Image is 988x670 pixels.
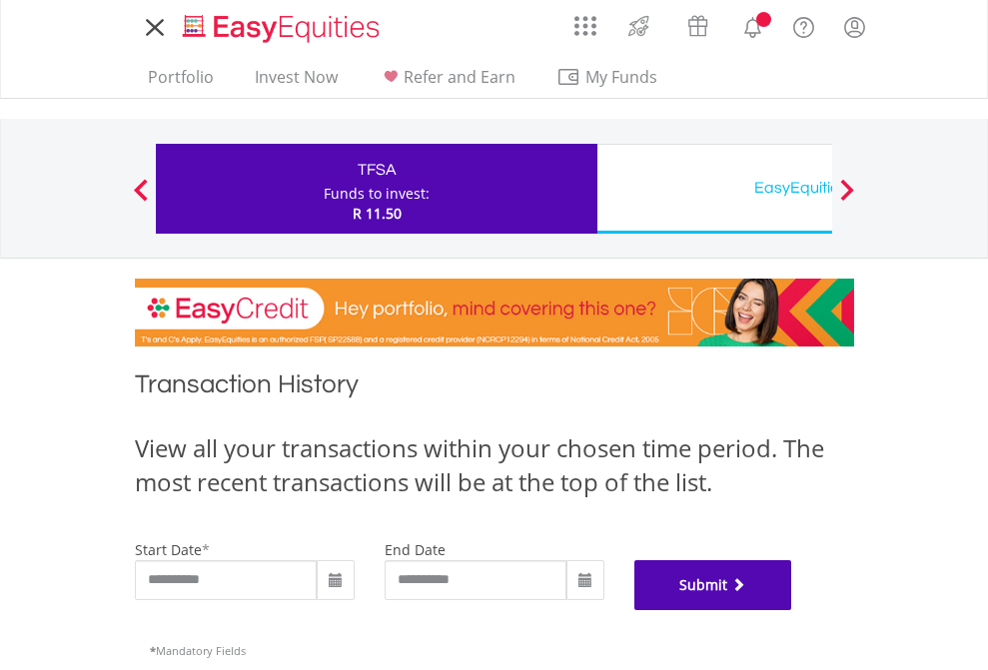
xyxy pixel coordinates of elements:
[385,540,446,559] label: end date
[727,5,778,45] a: Notifications
[135,366,854,411] h1: Transaction History
[175,5,388,45] a: Home page
[827,189,867,209] button: Next
[353,204,402,223] span: R 11.50
[556,64,687,90] span: My Funds
[778,5,829,45] a: FAQ's and Support
[150,643,246,658] span: Mandatory Fields
[622,10,655,42] img: thrive-v2.svg
[371,67,523,98] a: Refer and Earn
[324,184,430,204] div: Funds to invest:
[829,5,880,49] a: My Profile
[168,156,585,184] div: TFSA
[634,560,792,610] button: Submit
[135,279,854,346] img: EasyCredit Promotion Banner
[140,67,222,98] a: Portfolio
[135,431,854,500] div: View all your transactions within your chosen time period. The most recent transactions will be a...
[179,12,388,45] img: EasyEquities_Logo.png
[574,15,596,37] img: grid-menu-icon.svg
[121,189,161,209] button: Previous
[561,5,609,37] a: AppsGrid
[135,540,202,559] label: start date
[247,67,346,98] a: Invest Now
[668,5,727,42] a: Vouchers
[404,66,515,88] span: Refer and Earn
[681,10,714,42] img: vouchers-v2.svg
